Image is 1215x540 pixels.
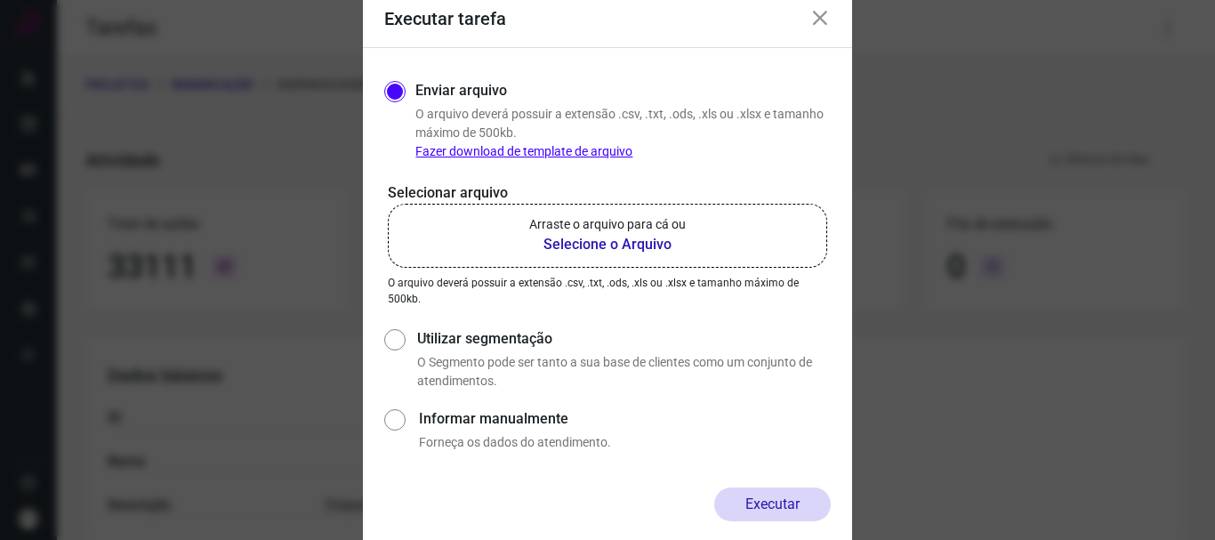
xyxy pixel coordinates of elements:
p: Forneça os dados do atendimento. [419,433,831,452]
label: Enviar arquivo [415,80,507,101]
p: O Segmento pode ser tanto a sua base de clientes como um conjunto de atendimentos. [417,353,831,391]
a: Fazer download de template de arquivo [415,144,632,158]
button: Executar [714,488,831,521]
b: Selecione o Arquivo [529,234,686,255]
p: O arquivo deverá possuir a extensão .csv, .txt, .ods, .xls ou .xlsx e tamanho máximo de 500kb. [415,105,831,161]
label: Informar manualmente [419,408,831,430]
h3: Executar tarefa [384,8,506,29]
label: Utilizar segmentação [417,328,831,350]
p: Selecionar arquivo [388,182,827,204]
p: O arquivo deverá possuir a extensão .csv, .txt, .ods, .xls ou .xlsx e tamanho máximo de 500kb. [388,275,827,307]
p: Arraste o arquivo para cá ou [529,215,686,234]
